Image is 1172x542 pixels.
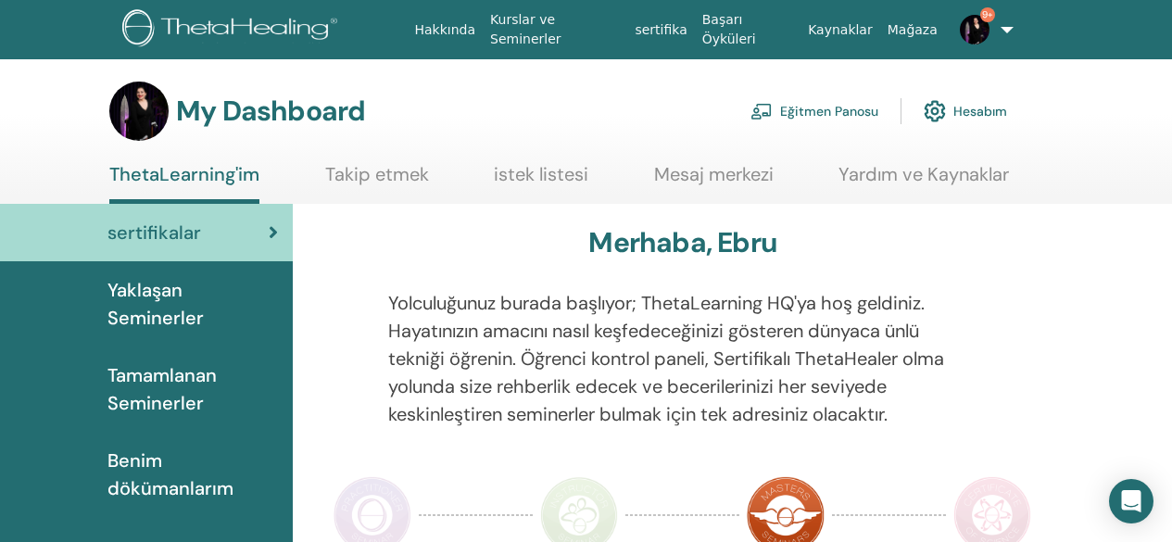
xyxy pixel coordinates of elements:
a: Takip etmek [325,163,429,199]
img: cog.svg [924,95,946,127]
a: sertifika [627,13,694,47]
img: default.jpg [109,82,169,141]
a: Kurslar ve Seminerler [483,3,627,57]
a: Hakkında [407,13,483,47]
span: Yaklaşan Seminerler [107,276,278,332]
span: Tamamlanan Seminerler [107,361,278,417]
a: Mağaza [880,13,945,47]
a: ThetaLearning'im [109,163,259,204]
span: Benim dökümanlarım [107,447,278,502]
h3: My Dashboard [176,95,365,128]
h3: Merhaba, Ebru [588,226,776,259]
a: Kaynaklar [800,13,880,47]
a: istek listesi [494,163,588,199]
span: sertifikalar [107,219,201,246]
img: logo.png [122,9,344,51]
a: Hesabım [924,91,1007,132]
img: default.jpg [960,15,989,44]
div: Open Intercom Messenger [1109,479,1153,523]
a: Yardım ve Kaynaklar [838,163,1009,199]
p: Yolculuğunuz burada başlıyor; ThetaLearning HQ'ya hoş geldiniz. Hayatınızın amacını nasıl keşfede... [388,289,977,428]
a: Mesaj merkezi [654,163,774,199]
span: 9+ [980,7,995,22]
a: Başarı Öyküleri [695,3,800,57]
img: chalkboard-teacher.svg [750,103,773,120]
a: Eğitmen Panosu [750,91,878,132]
